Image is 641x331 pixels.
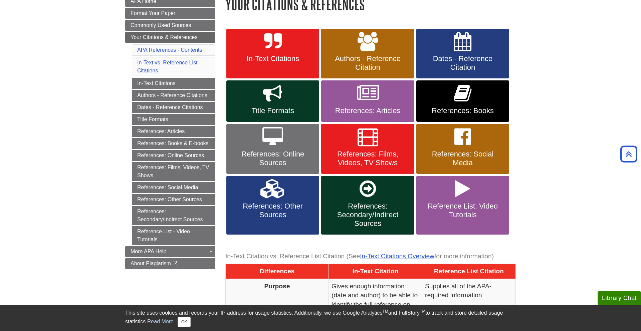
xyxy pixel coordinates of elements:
[228,282,326,291] p: Purpose
[125,32,215,43] a: Your Citations & References
[326,202,409,228] span: References: Secondary/Indirect Sources
[416,124,509,174] a: References: Social Media
[226,29,319,79] a: In-Text Citations
[125,246,215,257] a: More APA Help
[132,194,215,205] a: References: Other Sources
[132,206,215,225] a: References: Secondary/Indirect Sources
[147,319,174,324] a: Read More
[416,80,509,122] a: References: Books
[137,60,198,73] a: In-Text vs. Reference List Citations
[172,262,178,266] i: This link opens in a new window
[352,268,398,275] span: In-Text Citation
[416,29,509,79] a: Dates - Reference Citation
[132,226,215,245] a: Reference List - Video Tutorials
[226,80,319,122] a: Title Formats
[132,102,215,113] a: Dates - Reference Citations
[420,309,425,314] sup: TM
[132,150,215,161] a: References: Online Sources
[329,279,422,321] td: Gives enough information (date and author) to be able to identify the full reference on the Refer...
[421,150,504,167] span: References: Social Media
[422,279,516,321] td: Supplies all of the APA-required information
[132,182,215,193] a: References: Social Media
[326,150,409,167] span: References: Films, Videos, TV Shows
[132,90,215,101] a: Authors - Reference Citations
[132,78,215,89] a: In-Text Citations
[260,268,295,275] span: Differences
[178,317,191,327] button: Close
[382,309,388,314] sup: TM
[131,249,166,254] span: More APA Help
[360,253,434,260] a: In-Text Citations Overview
[131,22,191,28] span: Commonly Used Sources
[125,8,215,19] a: Format Your Paper
[132,138,215,149] a: References: Books & E-books
[132,114,215,125] a: Title Formats
[321,80,414,122] a: References: Articles
[132,126,215,137] a: References: Articles
[321,176,414,235] a: References: Secondary/Indirect Sources
[618,149,639,158] a: Back to Top
[231,202,314,219] span: References: Other Sources
[125,258,215,269] a: About Plagiarism
[131,34,197,40] span: Your Citations & References
[416,176,509,235] a: Reference List: Video Tutorials
[326,54,409,72] span: Authors - Reference Citation
[226,176,319,235] a: References: Other Sources
[231,106,314,115] span: Title Formats
[421,106,504,115] span: References: Books
[434,268,504,275] span: Reference List Citation
[231,54,314,63] span: In-Text Citations
[137,47,202,53] a: APA References - Contents
[131,261,171,266] span: About Plagiarism
[225,249,516,264] caption: In-Text Citation vs. Reference List Citation (See for more information)
[125,309,516,327] div: This site uses cookies and records your IP address for usage statistics. Additionally, we use Goo...
[421,54,504,72] span: Dates - Reference Citation
[132,162,215,181] a: References: Films, Videos, TV Shows
[131,10,175,16] span: Format Your Paper
[421,202,504,219] span: Reference List: Video Tutorials
[326,106,409,115] span: References: Articles
[321,29,414,79] a: Authors - Reference Citation
[231,150,314,167] span: References: Online Sources
[321,124,414,174] a: References: Films, Videos, TV Shows
[598,291,641,305] button: Library Chat
[226,124,319,174] a: References: Online Sources
[125,20,215,31] a: Commonly Used Sources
